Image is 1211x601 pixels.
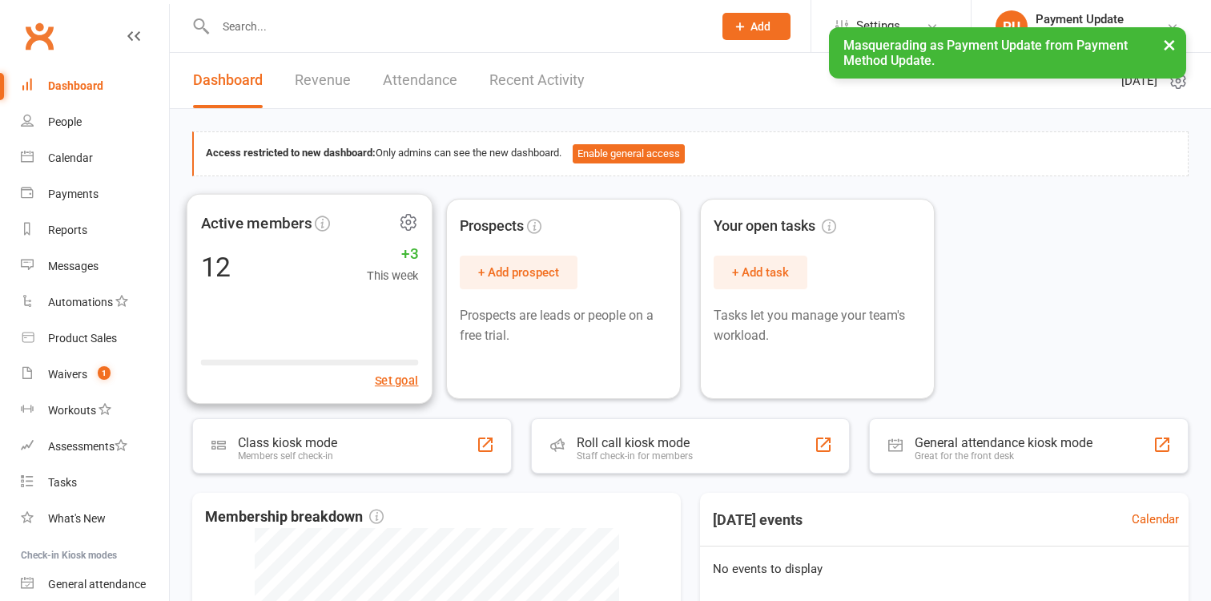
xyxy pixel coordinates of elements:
[367,265,418,284] span: This week
[238,450,337,462] div: Members self check-in
[915,435,1092,450] div: General attendance kiosk mode
[21,429,169,465] a: Assessments
[48,79,103,92] div: Dashboard
[48,368,87,381] div: Waivers
[21,68,169,104] a: Dashboard
[460,305,667,346] p: Prospects are leads or people on a free trial.
[48,578,146,591] div: General attendance
[714,256,807,289] button: + Add task
[205,506,384,529] span: Membership breakdown
[460,215,524,238] span: Prospects
[48,188,99,200] div: Payments
[700,506,815,534] h3: [DATE] events
[48,440,127,453] div: Assessments
[21,321,169,357] a: Product Sales
[996,10,1028,42] div: PU
[843,38,1128,68] span: Masquerading as Payment Update from Payment Method Update.
[1155,27,1184,62] button: ×
[1036,26,1160,41] div: Payment Method Update
[915,450,1092,462] div: Great for the front desk
[21,357,169,393] a: Waivers 1
[750,20,770,33] span: Add
[577,435,693,450] div: Roll call kiosk mode
[694,547,1195,591] div: No events to display
[856,8,900,44] span: Settings
[48,224,87,236] div: Reports
[21,393,169,429] a: Workouts
[48,404,96,417] div: Workouts
[577,450,693,462] div: Staff check-in for members
[48,332,117,345] div: Product Sales
[48,476,77,489] div: Tasks
[21,248,169,284] a: Messages
[21,501,169,537] a: What's New
[238,435,337,450] div: Class kiosk mode
[1036,12,1160,26] div: Payment Update
[722,13,791,40] button: Add
[21,212,169,248] a: Reports
[48,115,82,128] div: People
[48,296,113,309] div: Automations
[1132,510,1179,529] a: Calendar
[21,176,169,212] a: Payments
[714,215,836,238] span: Your open tasks
[206,144,1176,163] div: Only admins can see the new dashboard.
[98,366,111,380] span: 1
[460,256,577,289] button: + Add prospect
[714,305,921,346] p: Tasks let you manage your team's workload.
[48,512,106,525] div: What's New
[375,370,419,389] button: Set goal
[19,16,59,56] a: Clubworx
[201,252,231,280] div: 12
[206,147,376,159] strong: Access restricted to new dashboard:
[201,211,312,235] span: Active members
[48,151,93,164] div: Calendar
[21,140,169,176] a: Calendar
[573,144,685,163] button: Enable general access
[21,465,169,501] a: Tasks
[21,284,169,321] a: Automations
[21,104,169,140] a: People
[367,241,418,265] span: +3
[48,260,99,272] div: Messages
[211,15,702,38] input: Search...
